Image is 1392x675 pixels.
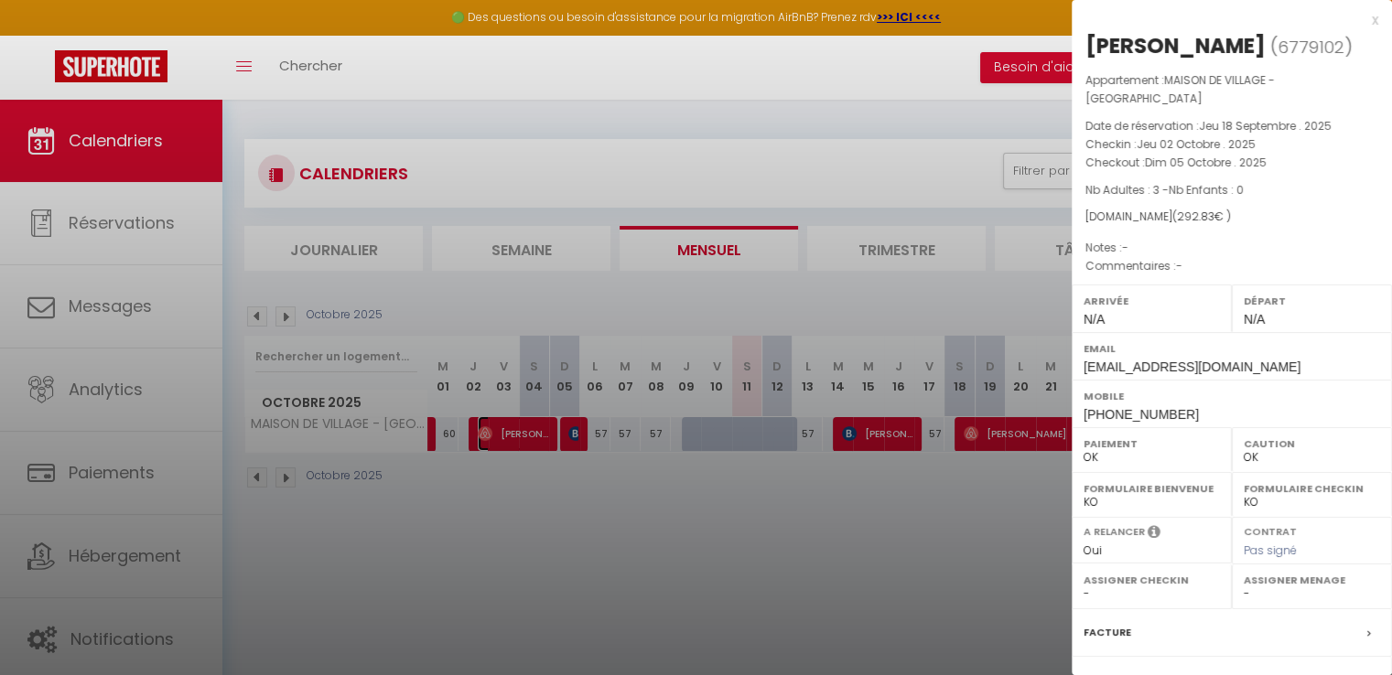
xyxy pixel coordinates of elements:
label: Contrat [1244,524,1297,536]
span: [PHONE_NUMBER] [1084,407,1199,422]
div: [DOMAIN_NAME] [1085,209,1378,226]
label: Arrivée [1084,292,1220,310]
div: [PERSON_NAME] [1085,31,1266,60]
span: Jeu 02 Octobre . 2025 [1137,136,1256,152]
span: Pas signé [1244,542,1297,558]
span: - [1122,240,1128,255]
span: N/A [1084,312,1105,327]
label: Formulaire Bienvenue [1084,479,1220,498]
span: - [1176,258,1182,273]
label: Assigner Menage [1244,571,1380,589]
label: Email [1084,339,1380,358]
p: Appartement : [1085,71,1378,108]
p: Date de réservation : [1085,117,1378,135]
p: Commentaires : [1085,257,1378,275]
i: Sélectionner OUI si vous souhaiter envoyer les séquences de messages post-checkout [1148,524,1160,544]
label: Caution [1244,434,1380,453]
p: Checkout : [1085,154,1378,172]
span: Dim 05 Octobre . 2025 [1145,155,1267,170]
span: ( ) [1270,34,1353,59]
label: Départ [1244,292,1380,310]
span: N/A [1244,312,1265,327]
label: Formulaire Checkin [1244,479,1380,498]
span: [EMAIL_ADDRESS][DOMAIN_NAME] [1084,359,1300,374]
span: ( € ) [1172,209,1231,224]
label: Mobile [1084,387,1380,405]
label: Facture [1084,623,1131,642]
label: Paiement [1084,434,1220,453]
label: A relancer [1084,524,1145,540]
span: 6779102 [1278,36,1344,59]
span: Jeu 18 Septembre . 2025 [1199,118,1332,134]
span: MAISON DE VILLAGE - [GEOGRAPHIC_DATA] [1085,72,1275,106]
p: Checkin : [1085,135,1378,154]
span: Nb Enfants : 0 [1169,182,1244,198]
div: x [1072,9,1378,31]
span: Nb Adultes : 3 - [1085,182,1244,198]
label: Assigner Checkin [1084,571,1220,589]
span: 292.83 [1177,209,1214,224]
p: Notes : [1085,239,1378,257]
